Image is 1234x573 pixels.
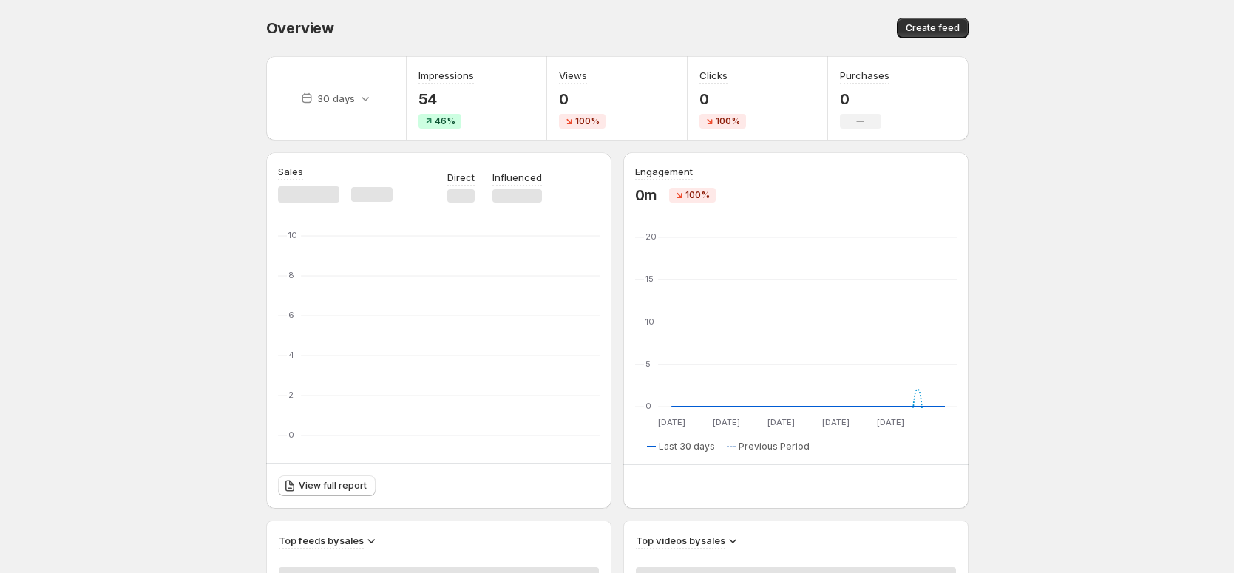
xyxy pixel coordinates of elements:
[712,417,739,427] text: [DATE]
[317,91,355,106] p: 30 days
[739,441,810,452] span: Previous Period
[447,170,475,185] p: Direct
[840,90,889,108] p: 0
[288,230,297,240] text: 10
[559,90,606,108] p: 0
[636,533,725,548] h3: Top videos by sales
[635,164,693,179] h3: Engagement
[645,401,651,411] text: 0
[897,18,969,38] button: Create feed
[279,533,364,548] h3: Top feeds by sales
[288,310,294,320] text: 6
[876,417,904,427] text: [DATE]
[657,417,685,427] text: [DATE]
[418,68,474,83] h3: Impressions
[840,68,889,83] h3: Purchases
[266,19,334,37] span: Overview
[288,350,294,360] text: 4
[645,274,654,284] text: 15
[288,430,294,440] text: 0
[278,164,303,179] h3: Sales
[635,186,658,204] p: 0m
[906,22,960,34] span: Create feed
[645,359,651,369] text: 5
[559,68,587,83] h3: Views
[492,170,542,185] p: Influenced
[767,417,794,427] text: [DATE]
[645,316,654,327] text: 10
[418,90,474,108] p: 54
[699,90,746,108] p: 0
[575,115,600,127] span: 100%
[288,390,294,400] text: 2
[699,68,728,83] h3: Clicks
[645,231,657,242] text: 20
[278,475,376,496] a: View full report
[299,480,367,492] span: View full report
[435,115,455,127] span: 46%
[659,441,715,452] span: Last 30 days
[716,115,740,127] span: 100%
[288,270,294,280] text: 8
[685,189,710,201] span: 100%
[821,417,849,427] text: [DATE]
